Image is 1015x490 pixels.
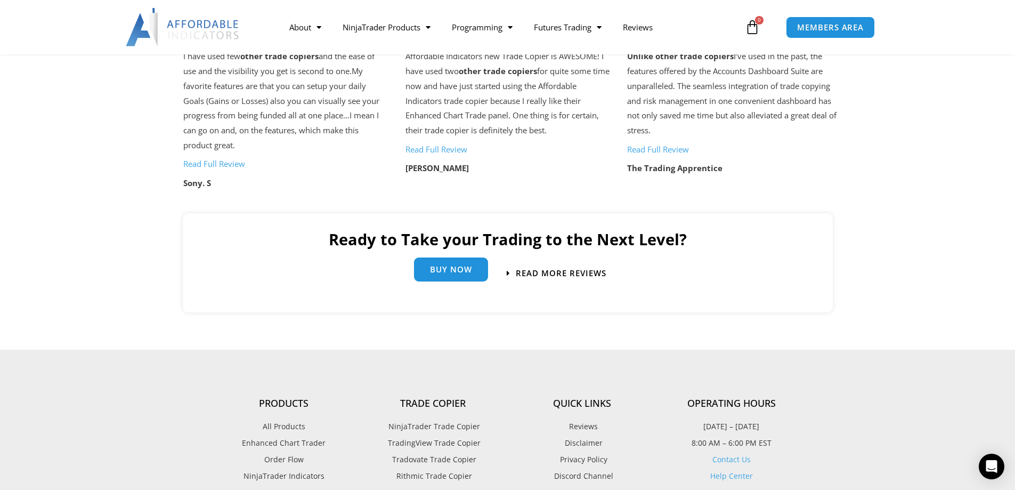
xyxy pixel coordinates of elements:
[193,229,822,250] h2: Ready to Take your Trading to the Next Level?
[786,17,875,38] a: MEMBERS AREA
[209,420,359,433] a: All Products
[405,49,610,138] p: Affordable Indicators new Trade Copier is AWESOME! I have used two for quite some time now and ha...
[183,178,211,188] strong: Sony. S
[359,453,508,467] a: Tradovate Trade Copier
[712,454,751,464] a: Contact Us
[657,398,806,409] h4: Operating Hours
[627,49,840,138] p: I’ve used in the past, the features offered by the Accounts Dashboard Suite are unparalleled. The...
[627,163,722,173] strong: The Trading Apprentice
[385,436,481,450] span: TradingView Trade Copier
[264,453,304,467] span: Order Flow
[441,15,523,39] a: Programming
[627,51,734,61] strong: Unlike other trade copiers
[359,469,508,483] a: Rithmic Trade Copier
[797,23,864,31] span: MEMBERS AREA
[242,436,326,450] span: Enhanced Chart Trader
[279,15,332,39] a: About
[657,436,806,450] p: 8:00 AM – 6:00 PM EST
[183,158,245,169] a: Read Full Review
[557,453,607,467] span: Privacy Policy
[243,469,324,483] span: NinjaTrader Indicators
[386,420,480,433] span: NinjaTrader Trade Copier
[389,453,476,467] span: Tradovate Trade Copier
[209,436,359,450] a: Enhanced Chart Trader
[183,49,387,153] p: I have used few and the ease of use and the visibility you get is second to one. My favorite feat...
[508,436,657,450] a: Disclaimer
[430,266,472,274] span: Buy Now
[562,436,603,450] span: Disclaimer
[657,420,806,433] p: [DATE] – [DATE]
[516,269,606,277] span: Read more Reviews
[551,469,613,483] span: Discord Channel
[240,51,319,61] strong: other trade copiers
[405,144,467,155] a: Read Full Review
[508,398,657,409] h4: Quick Links
[523,15,612,39] a: Futures Trading
[263,420,305,433] span: All Products
[508,420,657,433] a: Reviews
[710,471,753,481] a: Help Center
[729,12,776,43] a: 0
[394,469,472,483] span: Rithmic Trade Copier
[359,398,508,409] h4: Trade Copier
[755,16,764,25] span: 0
[209,469,359,483] a: NinjaTrader Indicators
[507,269,606,277] a: Read more Reviews
[566,420,598,433] span: Reviews
[209,398,359,409] h4: Products
[459,66,537,76] strong: other trade copiers
[508,469,657,483] a: Discord Channel
[627,144,689,155] a: Read Full Review
[126,8,240,46] img: LogoAI | Affordable Indicators – NinjaTrader
[979,454,1004,479] div: Open Intercom Messenger
[359,436,508,450] a: TradingView Trade Copier
[279,15,742,39] nav: Menu
[332,15,441,39] a: NinjaTrader Products
[612,15,663,39] a: Reviews
[405,163,469,173] strong: [PERSON_NAME]
[414,258,488,282] a: Buy Now
[209,453,359,467] a: Order Flow
[508,453,657,467] a: Privacy Policy
[359,420,508,433] a: NinjaTrader Trade Copier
